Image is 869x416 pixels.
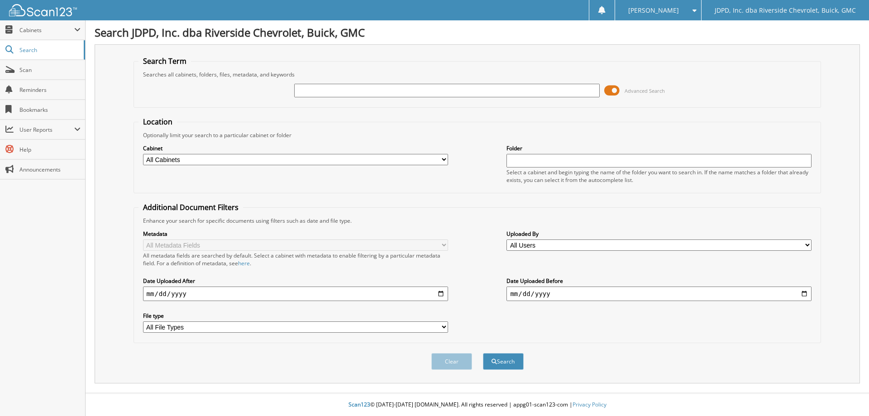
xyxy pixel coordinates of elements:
iframe: Chat Widget [824,373,869,416]
span: Scan123 [349,401,370,408]
span: Announcements [19,166,81,173]
span: Help [19,146,81,153]
h1: Search JDPD, Inc. dba Riverside Chevrolet, Buick, GMC [95,25,860,40]
span: User Reports [19,126,74,134]
legend: Search Term [138,56,191,66]
label: Folder [506,144,812,152]
div: Searches all cabinets, folders, files, metadata, and keywords [138,71,816,78]
label: Cabinet [143,144,448,152]
span: JDPD, Inc. dba Riverside Chevrolet, Buick, GMC [715,8,856,13]
legend: Additional Document Filters [138,202,243,212]
label: File type [143,312,448,320]
div: Enhance your search for specific documents using filters such as date and file type. [138,217,816,225]
span: Advanced Search [625,87,665,94]
div: Select a cabinet and begin typing the name of the folder you want to search in. If the name match... [506,168,812,184]
span: Bookmarks [19,106,81,114]
a: here [238,259,250,267]
a: Privacy Policy [573,401,606,408]
div: Optionally limit your search to a particular cabinet or folder [138,131,816,139]
span: [PERSON_NAME] [628,8,679,13]
button: Clear [431,353,472,370]
label: Date Uploaded After [143,277,448,285]
label: Uploaded By [506,230,812,238]
legend: Location [138,117,177,127]
button: Search [483,353,524,370]
label: Metadata [143,230,448,238]
span: Reminders [19,86,81,94]
div: © [DATE]-[DATE] [DOMAIN_NAME]. All rights reserved | appg01-scan123-com | [86,394,869,416]
div: All metadata fields are searched by default. Select a cabinet with metadata to enable filtering b... [143,252,448,267]
label: Date Uploaded Before [506,277,812,285]
input: start [143,287,448,301]
span: Cabinets [19,26,74,34]
span: Search [19,46,79,54]
img: scan123-logo-white.svg [9,4,77,16]
span: Scan [19,66,81,74]
input: end [506,287,812,301]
